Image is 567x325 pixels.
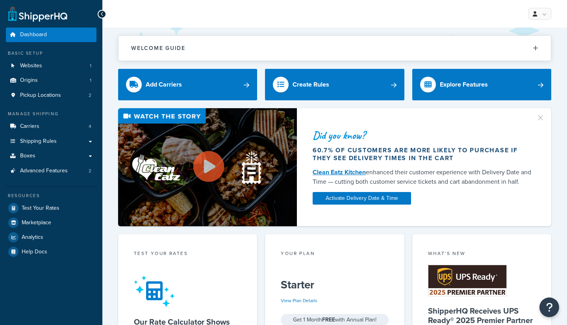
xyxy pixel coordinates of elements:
[6,50,96,57] div: Basic Setup
[20,92,61,99] span: Pickup Locations
[6,134,96,149] a: Shipping Rules
[20,168,68,174] span: Advanced Features
[131,45,185,51] h2: Welcome Guide
[90,77,91,84] span: 1
[6,164,96,178] a: Advanced Features2
[6,245,96,259] a: Help Docs
[313,168,366,177] a: Clean Eatz Kitchen
[6,59,96,73] li: Websites
[313,146,532,162] div: 60.7% of customers are more likely to purchase if they see delivery times in the cart
[6,201,96,215] a: Test Your Rates
[6,216,96,230] a: Marketplace
[428,250,535,259] div: What's New
[440,79,488,90] div: Explore Features
[6,164,96,178] li: Advanced Features
[539,297,559,317] button: Open Resource Center
[322,316,335,324] strong: FREE
[293,79,329,90] div: Create Rules
[89,123,91,130] span: 4
[313,168,532,187] div: enhanced their customer experience with Delivery Date and Time — cutting both customer service ti...
[313,192,411,205] a: Activate Delivery Date & Time
[281,250,388,259] div: Your Plan
[6,59,96,73] a: Websites1
[6,28,96,42] a: Dashboard
[90,63,91,69] span: 1
[6,111,96,117] div: Manage Shipping
[6,230,96,244] a: Analytics
[6,73,96,88] a: Origins1
[22,234,43,241] span: Analytics
[134,250,241,259] div: Test your rates
[20,63,42,69] span: Websites
[281,279,388,291] h5: Starter
[118,108,297,226] img: Video thumbnail
[412,69,551,100] a: Explore Features
[22,205,59,212] span: Test Your Rates
[89,92,91,99] span: 2
[6,73,96,88] li: Origins
[20,123,39,130] span: Carriers
[118,69,257,100] a: Add Carriers
[6,119,96,134] li: Carriers
[20,77,38,84] span: Origins
[6,119,96,134] a: Carriers4
[20,153,35,159] span: Boxes
[146,79,182,90] div: Add Carriers
[6,88,96,103] li: Pickup Locations
[20,138,57,145] span: Shipping Rules
[22,220,51,226] span: Marketplace
[6,149,96,163] a: Boxes
[313,130,532,141] div: Did you know?
[6,192,96,199] div: Resources
[20,31,47,38] span: Dashboard
[119,36,551,61] button: Welcome Guide
[22,249,47,255] span: Help Docs
[281,297,317,304] a: View Plan Details
[89,168,91,174] span: 2
[265,69,404,100] a: Create Rules
[6,88,96,103] a: Pickup Locations2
